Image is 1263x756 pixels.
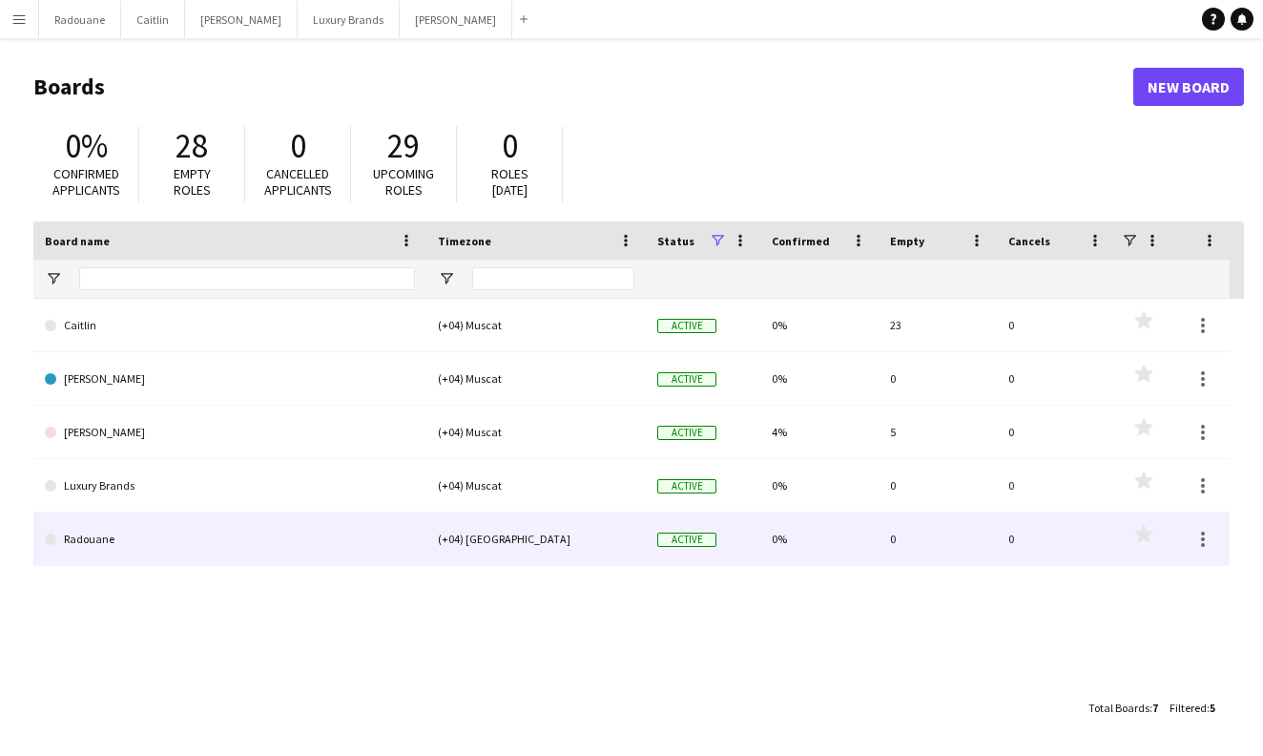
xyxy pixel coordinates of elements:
span: Timezone [438,234,491,248]
span: Active [657,479,716,493]
span: Active [657,426,716,440]
span: Empty [890,234,924,248]
span: Empty roles [174,165,211,199]
span: Active [657,319,716,333]
span: Confirmed applicants [52,165,120,199]
span: Confirmed [772,234,830,248]
div: 0 [997,459,1115,512]
h1: Boards [33,73,1133,101]
button: [PERSON_NAME] [185,1,298,38]
div: 0 [997,352,1115,405]
a: [PERSON_NAME] [45,406,415,459]
button: Open Filter Menu [45,270,62,287]
a: Caitlin [45,299,415,352]
div: (+04) Muscat [426,299,646,351]
button: Radouane [39,1,121,38]
button: Luxury Brands [298,1,400,38]
div: (+04) [GEOGRAPHIC_DATA] [426,513,646,565]
span: 0 [290,125,306,167]
a: New Board [1133,68,1244,106]
input: Board name Filter Input [79,267,415,290]
span: Status [657,234,694,248]
span: 7 [1152,701,1158,715]
div: 0% [760,352,879,405]
a: Luxury Brands [45,459,415,513]
div: (+04) Muscat [426,406,646,458]
span: Active [657,533,716,547]
span: 28 [176,125,208,167]
input: Timezone Filter Input [472,267,634,290]
button: Open Filter Menu [438,270,455,287]
div: 0% [760,459,879,512]
div: 0% [760,513,879,565]
button: [PERSON_NAME] [400,1,512,38]
span: Board name [45,234,110,248]
div: : [1088,689,1158,726]
span: Active [657,372,716,387]
span: Cancels [1008,234,1050,248]
a: [PERSON_NAME] [45,352,415,406]
div: 23 [879,299,997,351]
span: Total Boards [1088,701,1149,715]
div: 0 [997,513,1115,565]
div: 0% [760,299,879,351]
div: : [1170,689,1215,726]
span: Cancelled applicants [264,165,332,199]
a: Radouane [45,513,415,566]
div: 0 [879,459,997,512]
div: (+04) Muscat [426,352,646,405]
span: 0 [502,125,518,167]
div: 0 [879,513,997,565]
span: 5 [1210,701,1215,715]
span: Roles [DATE] [491,165,528,199]
div: 4% [760,406,879,458]
span: Upcoming roles [373,165,434,199]
button: Caitlin [121,1,185,38]
span: Filtered [1170,701,1207,715]
div: 0 [997,406,1115,458]
div: (+04) Muscat [426,459,646,512]
div: 0 [997,299,1115,351]
span: 0% [65,125,108,167]
span: 29 [387,125,420,167]
div: 5 [879,406,997,458]
div: 0 [879,352,997,405]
